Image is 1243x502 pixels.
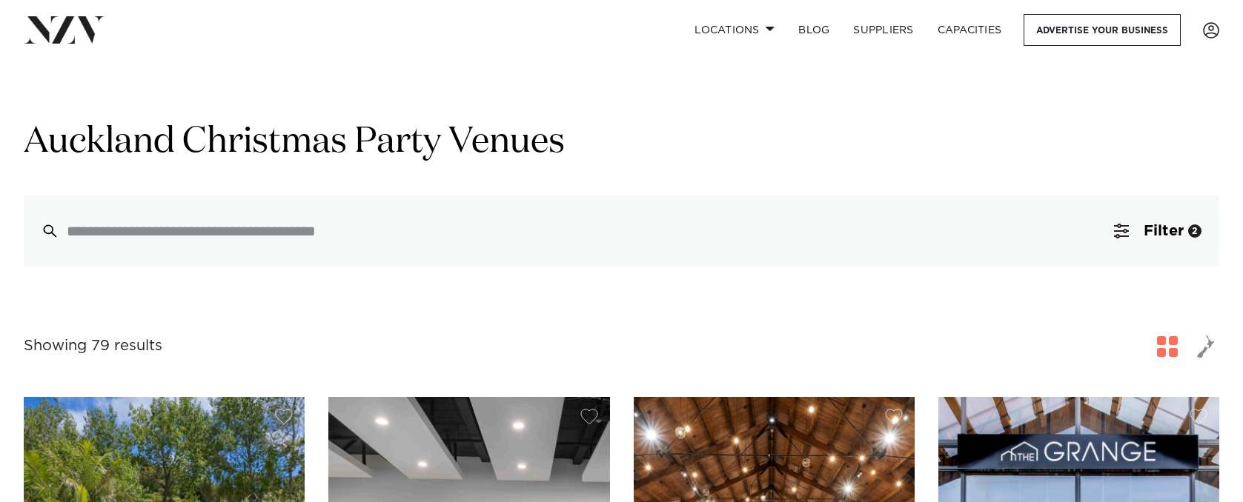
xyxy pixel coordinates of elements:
[24,119,1219,166] h1: Auckland Christmas Party Venues
[1144,224,1184,238] span: Filter
[786,14,841,46] a: BLOG
[841,14,925,46] a: SUPPLIERS
[683,14,786,46] a: Locations
[1024,14,1181,46] a: Advertise your business
[1188,224,1201,238] div: 2
[24,16,105,43] img: nzv-logo.png
[1096,195,1219,267] button: Filter2
[926,14,1014,46] a: Capacities
[24,335,162,358] div: Showing 79 results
